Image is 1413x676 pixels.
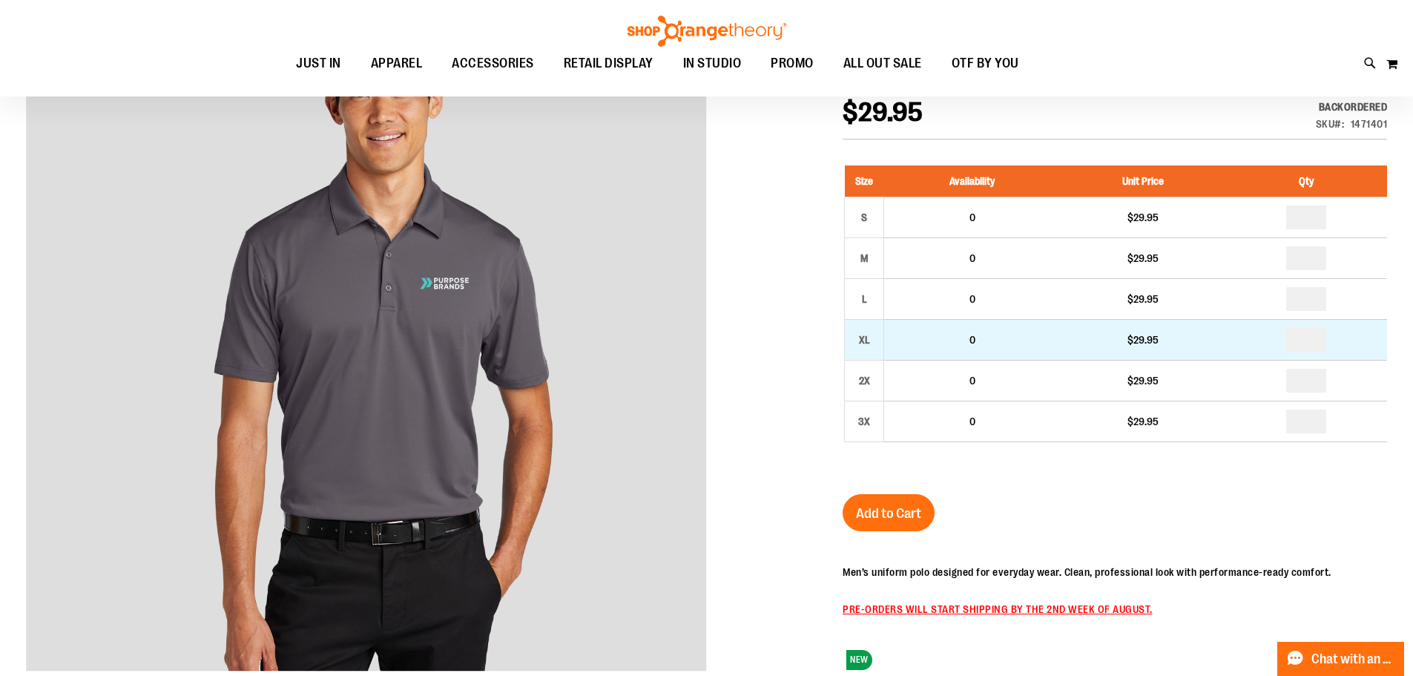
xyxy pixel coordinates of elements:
[843,494,935,531] button: Add to Cart
[884,165,1061,197] th: Availability
[853,410,875,433] div: 3X
[683,47,742,80] span: IN STUDIO
[969,375,975,387] span: 0
[845,165,884,197] th: Size
[1067,373,1218,388] div: $29.95
[1067,332,1218,347] div: $29.95
[1316,99,1388,114] div: Backordered
[1067,251,1218,266] div: $29.95
[843,603,1153,615] span: PRE-ORDERS WILL START SHIPPING BY THE 2ND WEEK OF AUGUST.
[843,565,1331,580] p: Men’s uniform polo designed for everyday wear. Clean, professional look with performance-ready co...
[853,206,875,229] div: S
[1226,165,1387,197] th: Qty
[846,650,872,670] span: NEW
[969,416,975,427] span: 0
[969,293,975,305] span: 0
[1060,165,1225,197] th: Unit Price
[1277,642,1405,676] button: Chat with an Expert
[952,47,1019,80] span: OTF BY YOU
[625,16,788,47] img: Shop Orangetheory
[1311,652,1395,666] span: Chat with an Expert
[1351,117,1388,131] div: 1471401
[771,47,814,80] span: PROMO
[1067,210,1218,225] div: $29.95
[853,247,875,269] div: M
[296,47,341,80] span: JUST IN
[564,47,653,80] span: RETAIL DISPLAY
[969,252,975,264] span: 0
[371,47,423,80] span: APPAREL
[843,97,923,128] span: $29.95
[969,334,975,346] span: 0
[969,211,975,223] span: 0
[1067,414,1218,429] div: $29.95
[843,47,922,80] span: ALL OUT SALE
[1067,292,1218,306] div: $29.95
[452,47,534,80] span: ACCESSORIES
[1316,118,1345,130] strong: SKU
[853,329,875,351] div: XL
[1316,99,1388,114] div: Availability
[853,288,875,310] div: L
[853,370,875,392] div: 2X
[856,505,921,522] span: Add to Cart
